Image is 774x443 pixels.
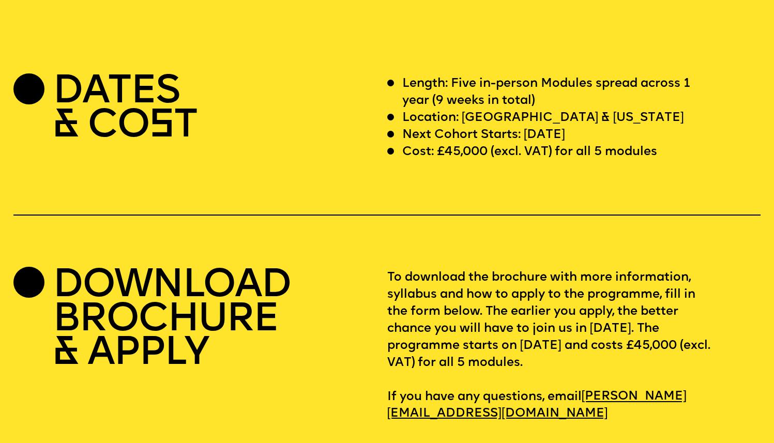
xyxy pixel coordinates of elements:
[53,75,197,143] h2: DATES & CO T
[402,144,657,161] p: Cost: £45,000 (excl. VAT) for all 5 modules
[402,127,565,144] p: Next Cohort Starts: [DATE]
[53,269,290,371] h2: DOWNLOAD BROCHURE & APPLY
[402,110,684,127] p: Location: [GEOGRAPHIC_DATA] & [US_STATE]
[149,106,174,146] span: S
[387,269,761,422] p: To download the brochure with more information, syllabus and how to apply to the programme, fill ...
[402,75,714,110] p: Length: Five in-person Modules spread across 1 year (9 weeks in total)
[387,385,687,425] a: [PERSON_NAME][EMAIL_ADDRESS][DOMAIN_NAME]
